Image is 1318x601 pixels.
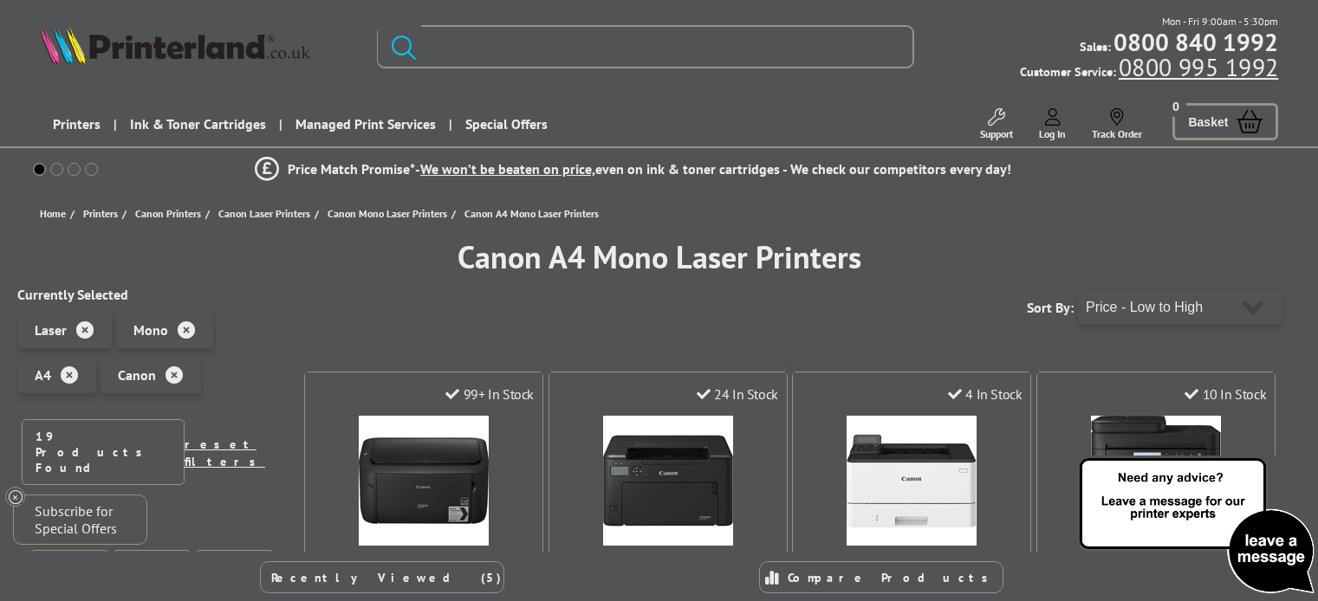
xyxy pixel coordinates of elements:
a: Printers [83,204,122,223]
a: Canon i-SENSYS LBP122dw [603,532,733,549]
img: Canon i-SENSYS LBP6030B [359,416,489,546]
span: Subscribe for Special Offers [35,502,130,537]
button: Close [5,487,25,507]
img: Printerland Logo [40,26,310,64]
a: Basket 0 [1172,103,1278,140]
span: Support [980,127,1013,140]
img: Canon i-SENSYS LBP243dw [847,416,977,546]
span: Canon Printers [135,204,201,223]
img: Canon i-SENSYS MF275dw [1091,416,1221,546]
span: Sales: [1080,38,1111,55]
span: Log In [1039,127,1066,140]
span: Basket [1188,110,1228,133]
span: Compare Products [788,570,997,585]
a: Canon Mono Laser Printers [328,204,451,223]
span: Recently Viewed (5) [271,570,502,585]
a: Canon i-SENSYS LBP243dw [847,532,977,549]
img: Open Live Chat window [1075,456,1318,598]
a: Compare Products [759,561,1003,593]
span: 19 Products Found [22,419,185,485]
span: Canon Laser Printers [218,204,310,223]
img: Canon i-SENSYS LBP122dw [603,416,733,546]
span: Canon A4 Mono Laser Printers [464,207,599,220]
a: 0800 840 1992 [1111,34,1278,50]
div: 99+ In Stock [445,385,534,403]
b: 0800 840 1992 [1113,26,1278,58]
a: Canon i-SENSYS LBP6030B [359,532,489,549]
span: Customer Service: [1020,59,1278,80]
a: Managed Print Services [279,102,449,146]
a: Canon Laser Printers [218,204,315,223]
span: 0 [1165,95,1186,117]
span: Mono [133,321,168,339]
a: Home [40,204,70,223]
a: Ink & Toner Cartridges [114,102,279,146]
span: Price Match Promise* [288,160,415,178]
a: Support [980,108,1013,140]
li: modal_Promise [9,154,1257,184]
div: 4 In Stock [948,385,1023,403]
div: 24 In Stock [697,385,778,403]
span: Brand [30,524,274,541]
a: Printers [40,102,114,146]
span: Sort By: [1027,299,1074,316]
a: Log In [1039,108,1066,140]
a: Recently Viewed (5) [260,561,504,593]
span: Laser [35,321,67,339]
span: Canon [118,366,156,384]
tcxspan: Call 0800 995 1992 via 3CX [1119,51,1278,83]
span: Printers [83,204,118,223]
a: Special Offers [449,102,561,146]
div: Currently Selected [17,286,287,303]
span: Canon Mono Laser Printers [328,204,447,223]
span: We won’t be beaten on price, [420,160,595,178]
h1: Canon A4 Mono Laser Printers [17,236,1301,277]
div: - even on ink & toner cartridges - We check our competitors every day! [415,160,1011,178]
a: reset filters [185,436,265,469]
a: Canon Printers [135,204,205,223]
span: Mon - Fri 9:00am - 5:30pm [1162,13,1278,29]
div: 10 In Stock [1185,385,1266,403]
a: Track Order [1092,108,1142,140]
a: Printerland Logo [40,26,355,68]
span: Ink & Toner Cartridges [130,102,266,146]
span: A4 [35,366,51,384]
